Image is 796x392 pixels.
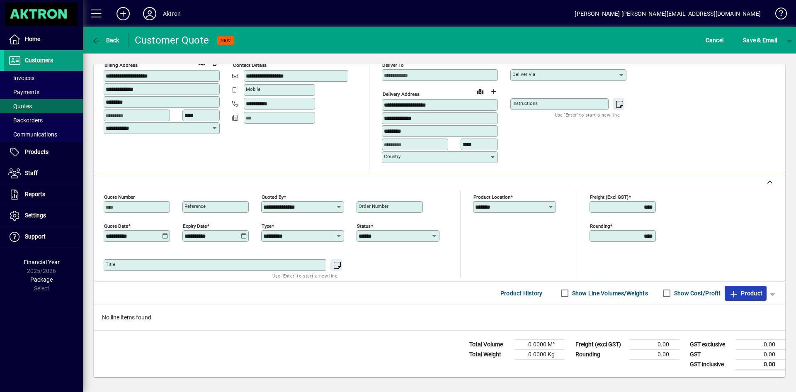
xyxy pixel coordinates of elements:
button: Product [725,286,767,301]
span: Cancel [706,34,724,47]
button: Cancel [704,33,726,48]
span: Product History [500,287,543,300]
a: Payments [4,85,83,99]
mat-hint: Use 'Enter' to start a new line [555,110,620,119]
mat-label: Status [357,223,371,229]
mat-hint: Use 'Enter' to start a new line [272,271,337,280]
span: Quotes [8,103,32,110]
div: Customer Quote [135,34,209,47]
span: Customers [25,57,53,63]
a: View on map [195,56,209,69]
mat-label: Quote number [104,194,135,200]
mat-label: Order number [359,203,388,209]
mat-label: Title [106,261,115,267]
mat-label: Product location [473,194,510,200]
button: Add [110,6,136,21]
span: Backorders [8,117,43,124]
div: Aktron [163,7,181,20]
mat-label: Quoted by [262,194,284,200]
a: Quotes [4,99,83,113]
span: Staff [25,170,38,176]
mat-label: Deliver via [512,71,535,77]
span: S [743,37,746,44]
a: Knowledge Base [769,2,786,29]
mat-label: Expiry date [183,223,207,229]
span: Invoices [8,75,34,81]
button: Profile [136,6,163,21]
button: Product History [497,286,546,301]
td: Total Volume [465,339,515,349]
label: Show Line Volumes/Weights [570,289,648,297]
span: Payments [8,89,39,95]
span: Settings [25,212,46,219]
td: Freight (excl GST) [571,339,629,349]
span: Support [25,233,46,240]
mat-label: Reference [184,203,206,209]
td: 0.00 [735,339,785,349]
a: Communications [4,127,83,141]
td: Total Weight [465,349,515,359]
td: 0.0000 Kg [515,349,565,359]
mat-label: Instructions [512,100,538,106]
div: No line items found [94,305,785,330]
mat-label: Type [262,223,272,229]
td: 0.00 [735,349,785,359]
span: Products [25,149,49,155]
button: Copy to Delivery address [209,56,222,69]
a: Settings [4,205,83,226]
a: Products [4,142,83,163]
div: [PERSON_NAME] [PERSON_NAME][EMAIL_ADDRESS][DOMAIN_NAME] [575,7,761,20]
span: Product [729,287,762,300]
a: Invoices [4,71,83,85]
button: Back [90,33,121,48]
td: 0.00 [735,359,785,370]
mat-label: Mobile [246,86,260,92]
mat-label: Country [384,153,400,159]
label: Show Cost/Profit [672,289,721,297]
td: GST inclusive [686,359,735,370]
mat-label: Quote date [104,223,128,229]
td: 0.00 [629,349,679,359]
a: Reports [4,184,83,205]
span: Package [30,276,53,283]
td: Rounding [571,349,629,359]
span: ave & Email [743,34,777,47]
span: Financial Year [24,259,60,265]
td: GST exclusive [686,339,735,349]
button: Save & Email [739,33,781,48]
td: 0.00 [629,339,679,349]
td: GST [686,349,735,359]
app-page-header-button: Back [83,33,129,48]
a: Backorders [4,113,83,127]
mat-label: Freight (excl GST) [590,194,629,200]
span: Reports [25,191,45,197]
span: Back [92,37,119,44]
a: Home [4,29,83,50]
mat-label: Deliver To [382,62,404,68]
span: NEW [221,38,231,43]
a: Staff [4,163,83,184]
button: Choose address [487,85,500,98]
span: Home [25,36,40,42]
a: View on map [473,85,487,98]
mat-label: Rounding [590,223,610,229]
span: Communications [8,131,57,138]
td: 0.0000 M³ [515,339,565,349]
a: Support [4,226,83,247]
